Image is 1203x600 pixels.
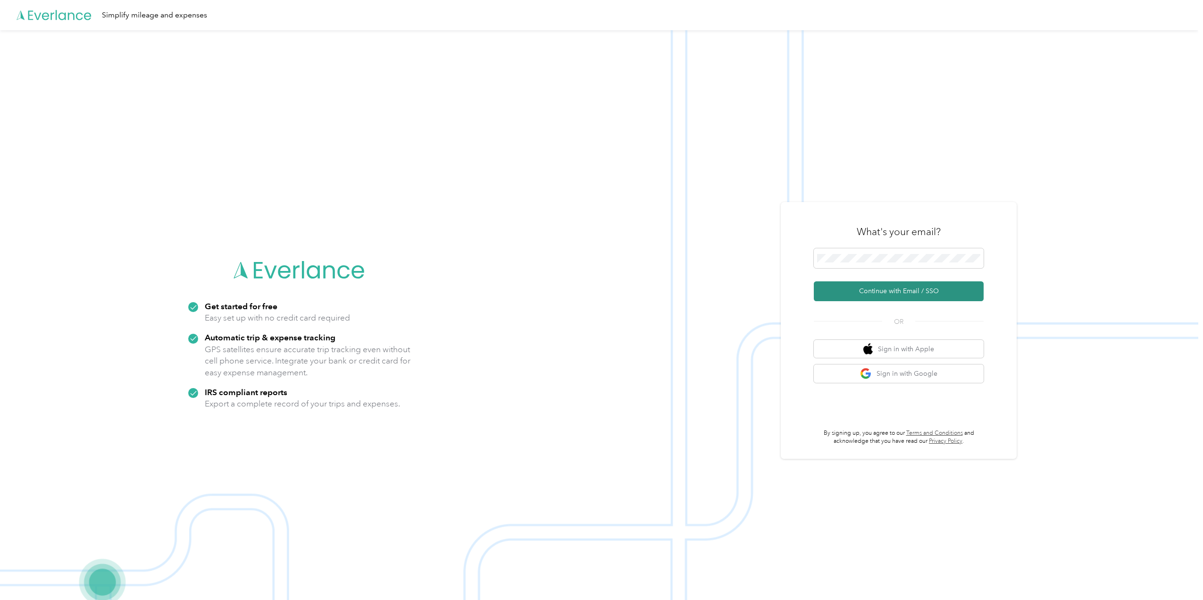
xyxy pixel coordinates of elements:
span: OR [882,317,915,327]
strong: IRS compliant reports [205,387,287,397]
button: google logoSign in with Google [814,364,984,383]
p: GPS satellites ensure accurate trip tracking even without cell phone service. Integrate your bank... [205,344,411,379]
p: By signing up, you agree to our and acknowledge that you have read our . [814,429,984,446]
button: apple logoSign in with Apple [814,340,984,358]
p: Easy set up with no credit card required [205,312,350,324]
img: google logo [860,368,872,380]
p: Export a complete record of your trips and expenses. [205,398,400,410]
strong: Automatic trip & expense tracking [205,332,335,342]
button: Continue with Email / SSO [814,281,984,301]
a: Privacy Policy [929,438,962,445]
img: apple logo [863,343,873,355]
a: Terms and Conditions [906,430,963,437]
h3: What's your email? [857,225,941,238]
div: Simplify mileage and expenses [102,9,207,21]
strong: Get started for free [205,301,277,311]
